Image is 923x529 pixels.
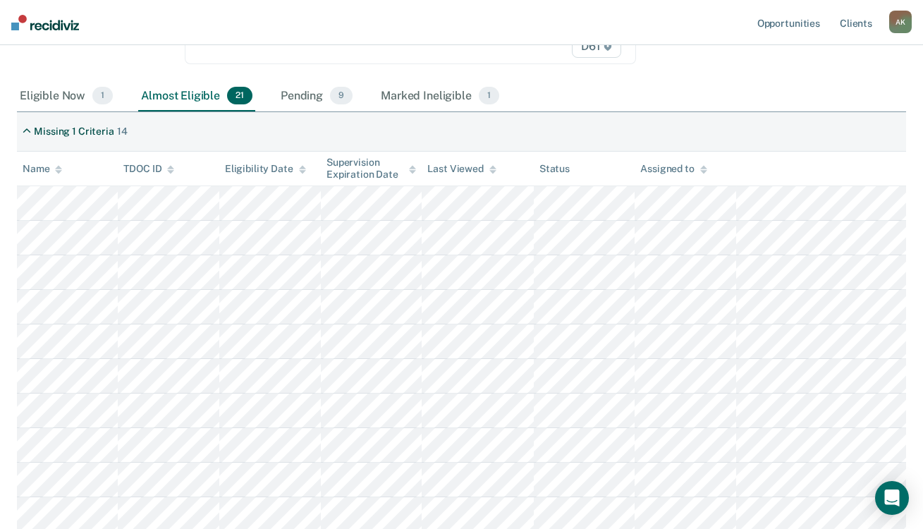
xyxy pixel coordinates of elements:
[326,157,416,181] div: Supervision Expiration Date
[138,81,255,112] div: Almost Eligible21
[117,126,128,138] div: 14
[225,163,306,175] div: Eligibility Date
[875,481,909,515] div: Open Intercom Messenger
[479,87,499,105] span: 1
[539,163,570,175] div: Status
[34,126,114,138] div: Missing 1 Criteria
[17,81,116,112] div: Eligible Now1
[572,35,621,58] span: D61
[23,163,62,175] div: Name
[227,87,252,105] span: 21
[123,163,174,175] div: TDOC ID
[427,163,496,175] div: Last Viewed
[11,15,79,30] img: Recidiviz
[640,163,707,175] div: Assigned to
[17,120,133,143] div: Missing 1 Criteria14
[278,81,355,112] div: Pending9
[889,11,912,33] div: A K
[378,81,502,112] div: Marked Ineligible1
[92,87,113,105] span: 1
[330,87,353,105] span: 9
[889,11,912,33] button: AK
